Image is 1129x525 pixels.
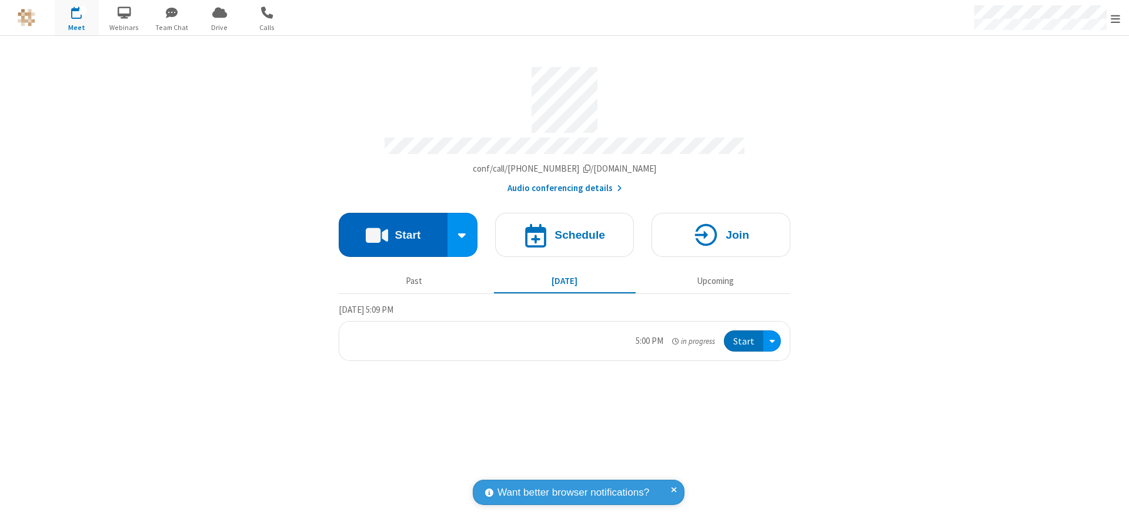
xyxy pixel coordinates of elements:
[102,22,146,33] span: Webinars
[339,58,790,195] section: Account details
[473,162,657,176] button: Copy my meeting room linkCopy my meeting room link
[18,9,35,26] img: QA Selenium DO NOT DELETE OR CHANGE
[447,213,478,257] div: Start conference options
[55,22,99,33] span: Meet
[473,163,657,174] span: Copy my meeting room link
[339,303,790,362] section: Today's Meetings
[339,213,447,257] button: Start
[343,270,485,292] button: Past
[150,22,194,33] span: Team Chat
[636,335,663,348] div: 5:00 PM
[1100,494,1120,517] iframe: Chat
[724,330,763,352] button: Start
[763,330,781,352] div: Open menu
[726,229,749,240] h4: Join
[198,22,242,33] span: Drive
[644,270,786,292] button: Upcoming
[495,213,634,257] button: Schedule
[339,304,393,315] span: [DATE] 5:09 PM
[507,182,622,195] button: Audio conferencing details
[395,229,420,240] h4: Start
[497,485,649,500] span: Want better browser notifications?
[79,6,87,15] div: 1
[245,22,289,33] span: Calls
[672,336,715,347] em: in progress
[555,229,605,240] h4: Schedule
[652,213,790,257] button: Join
[494,270,636,292] button: [DATE]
